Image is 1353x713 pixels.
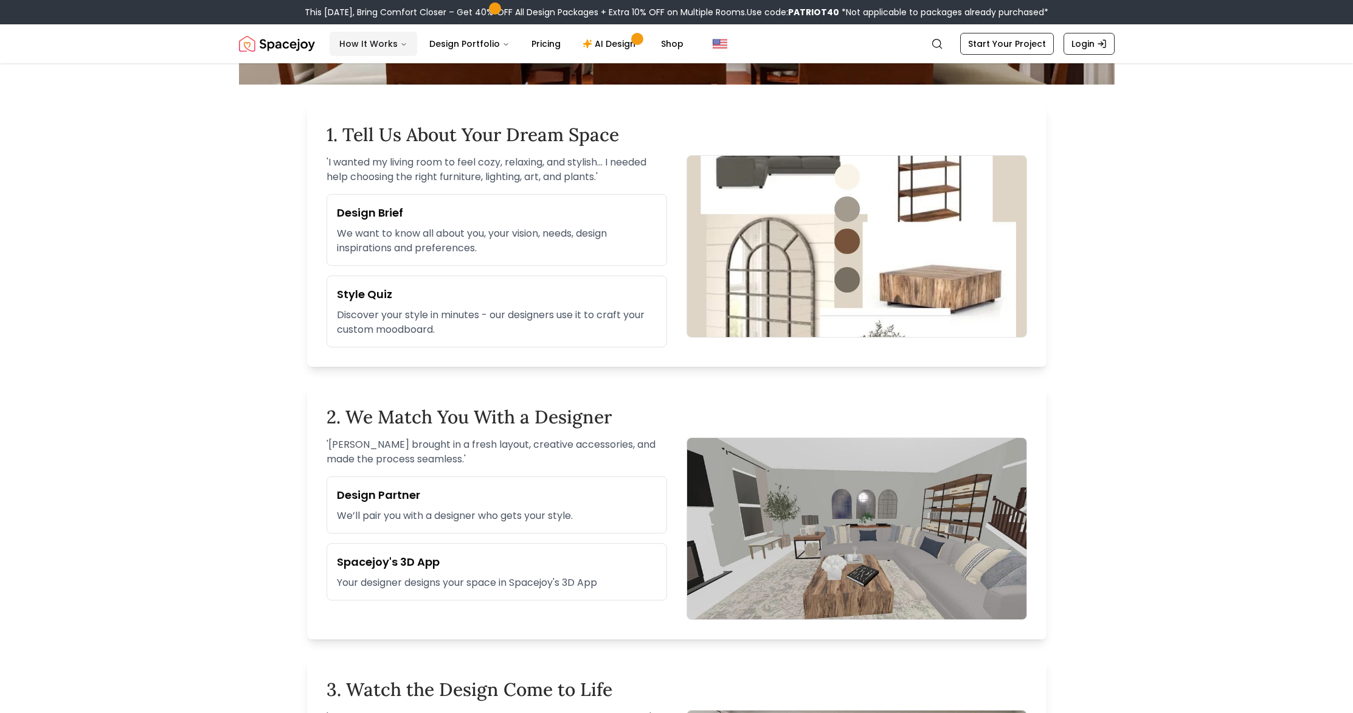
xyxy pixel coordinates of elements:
a: AI Design [573,32,649,56]
h3: Design Brief [337,204,657,221]
p: ' I wanted my living room to feel cozy, relaxing, and stylish... I needed help choosing the right... [327,155,667,184]
p: ' [PERSON_NAME] brought in a fresh layout, creative accessories, and made the process seamless. ' [327,437,667,467]
a: Login [1064,33,1115,55]
p: We want to know all about you, your vision, needs, design inspirations and preferences. [337,226,657,256]
nav: Main [330,32,693,56]
a: Spacejoy [239,32,315,56]
h2: 2. We Match You With a Designer [327,406,1027,428]
h2: 1. Tell Us About Your Dream Space [327,123,1027,145]
img: United States [713,37,727,51]
h3: Spacejoy's 3D App [337,554,657,571]
button: Design Portfolio [420,32,519,56]
span: *Not applicable to packages already purchased* [839,6,1048,18]
p: We’ll pair you with a designer who gets your style. [337,509,657,523]
img: Spacejoy Logo [239,32,315,56]
p: Your designer designs your space in Spacejoy's 3D App [337,576,657,590]
nav: Global [239,24,1115,63]
h3: Style Quiz [337,286,657,303]
a: Shop [651,32,693,56]
div: This [DATE], Bring Comfort Closer – Get 40% OFF All Design Packages + Extra 10% OFF on Multiple R... [305,6,1048,18]
img: Design brief form [687,155,1027,338]
p: Discover your style in minutes - our designers use it to craft your custom moodboard. [337,308,657,337]
h2: 3. Watch the Design Come to Life [327,678,1027,700]
b: PATRIOT40 [788,6,839,18]
h3: Design Partner [337,487,657,504]
button: How It Works [330,32,417,56]
span: Use code: [747,6,839,18]
a: Start Your Project [960,33,1054,55]
img: 3D App Design [687,437,1027,620]
a: Pricing [522,32,570,56]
